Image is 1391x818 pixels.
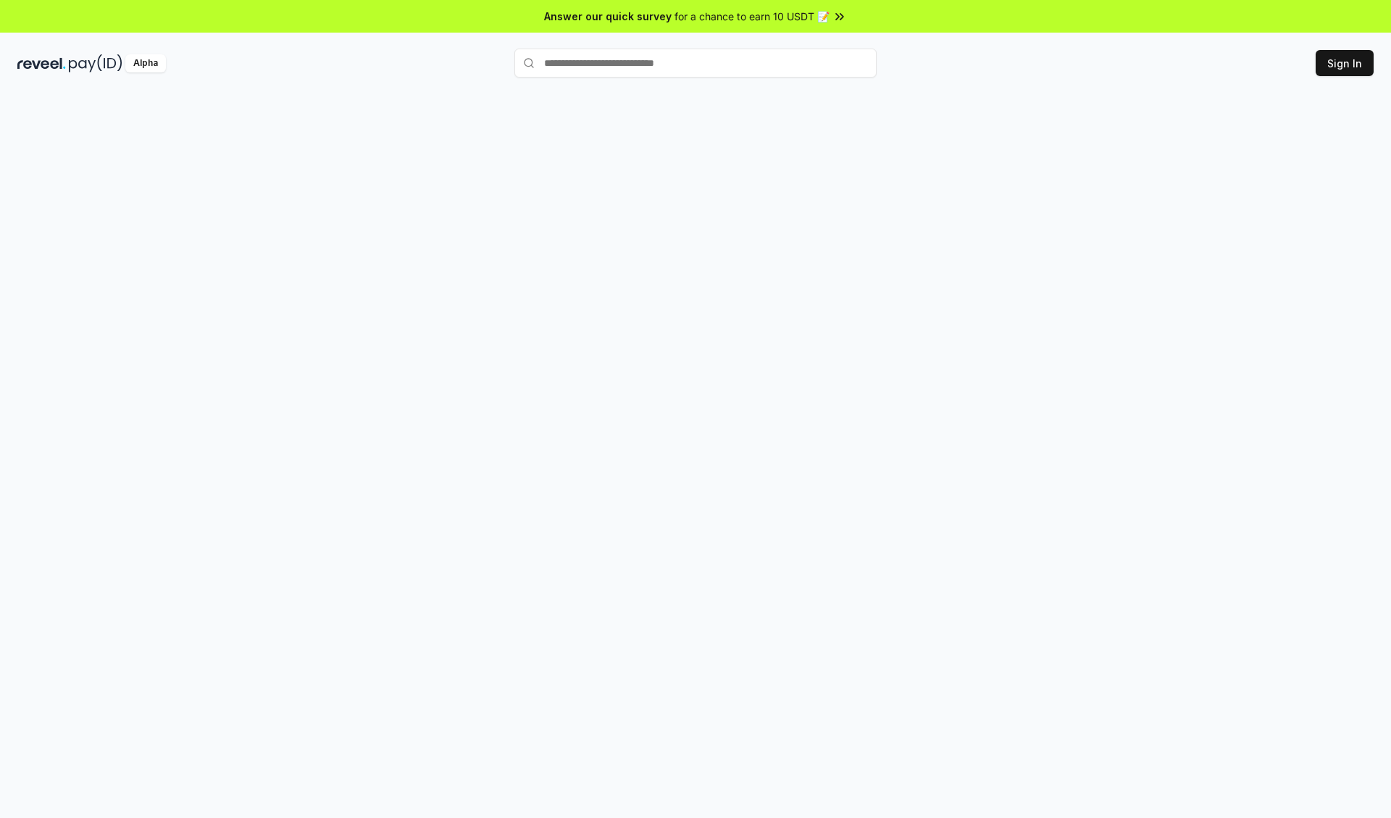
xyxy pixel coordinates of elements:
span: for a chance to earn 10 USDT 📝 [674,9,830,24]
button: Sign In [1316,50,1374,76]
img: reveel_dark [17,54,66,72]
span: Answer our quick survey [544,9,672,24]
div: Alpha [125,54,166,72]
img: pay_id [69,54,122,72]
